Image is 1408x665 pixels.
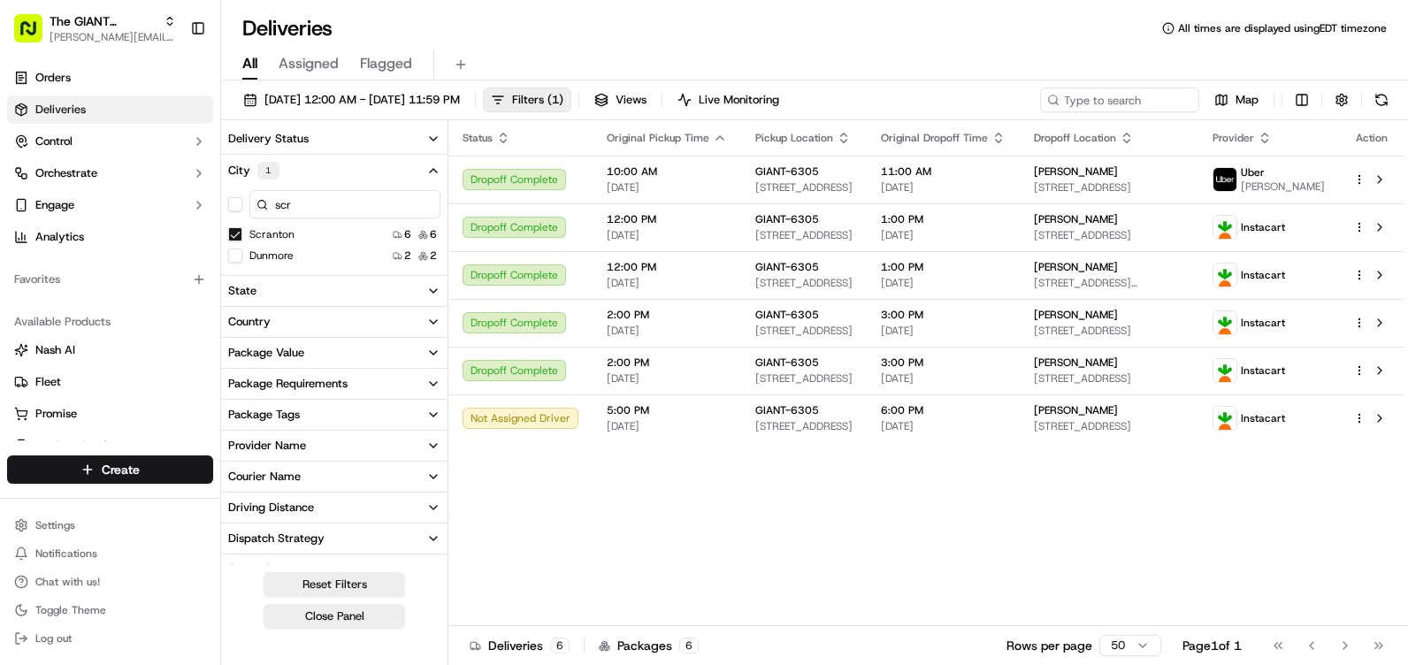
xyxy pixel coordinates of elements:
[14,438,206,454] a: Product Catalog
[46,114,318,133] input: Got a question? Start typing here...
[755,276,853,290] span: [STREET_ADDRESS]
[1213,407,1236,430] img: profile_instacart_ahold_partner.png
[607,180,727,195] span: [DATE]
[249,248,294,263] label: Dunmore
[228,531,325,547] div: Dispatch Strategy
[1241,316,1285,330] span: Instacart
[221,155,448,187] button: City1
[679,638,699,654] div: 6
[755,260,819,274] span: GIANT-6305
[14,406,206,422] a: Promise
[1241,220,1285,234] span: Instacart
[755,371,853,386] span: [STREET_ADDRESS]
[1353,131,1390,145] div: Action
[755,403,819,417] span: GIANT-6305
[1213,168,1236,191] img: profile_uber_ahold_partner.png
[60,187,224,201] div: We're available if you need us!
[360,53,412,74] span: Flagged
[881,355,1006,370] span: 3:00 PM
[1178,21,1387,35] span: All times are displayed using EDT timezone
[18,258,32,272] div: 📗
[264,92,460,108] span: [DATE] 12:00 AM - [DATE] 11:59 PM
[7,336,213,364] button: Nash AI
[1213,311,1236,334] img: profile_instacart_ahold_partner.png
[35,165,97,181] span: Orchestrate
[228,438,306,454] div: Provider Name
[35,631,72,646] span: Log out
[670,88,787,112] button: Live Monitoring
[221,524,448,554] button: Dispatch Strategy
[35,603,106,617] span: Toggle Theme
[550,638,570,654] div: 6
[881,212,1006,226] span: 1:00 PM
[881,324,1006,338] span: [DATE]
[607,276,727,290] span: [DATE]
[142,249,291,281] a: 💻API Documentation
[50,12,157,30] button: The GIANT Company
[228,562,287,577] div: Created By
[7,96,213,124] a: Deliveries
[176,300,214,313] span: Pylon
[1034,419,1184,433] span: [STREET_ADDRESS]
[7,598,213,623] button: Toggle Theme
[7,432,213,460] button: Product Catalog
[1034,228,1184,242] span: [STREET_ADDRESS]
[1006,637,1092,654] p: Rows per page
[35,575,100,589] span: Chat with us!
[7,308,213,336] div: Available Products
[881,403,1006,417] span: 6:00 PM
[881,260,1006,274] span: 1:00 PM
[1241,180,1325,194] span: [PERSON_NAME]
[430,248,437,263] span: 2
[755,324,853,338] span: [STREET_ADDRESS]
[607,260,727,274] span: 12:00 PM
[221,124,448,154] button: Delivery Status
[35,102,86,118] span: Deliveries
[7,368,213,396] button: Fleet
[7,400,213,428] button: Promise
[35,547,97,561] span: Notifications
[607,324,727,338] span: [DATE]
[755,164,819,179] span: GIANT-6305
[301,174,322,195] button: Start new chat
[7,626,213,651] button: Log out
[7,569,213,594] button: Chat with us!
[1241,165,1265,180] span: Uber
[607,212,727,226] span: 12:00 PM
[881,308,1006,322] span: 3:00 PM
[279,53,339,74] span: Assigned
[35,406,77,422] span: Promise
[607,228,727,242] span: [DATE]
[125,299,214,313] a: Powered byPylon
[242,53,257,74] span: All
[1213,216,1236,239] img: profile_instacart_ahold_partner.png
[7,159,213,187] button: Orchestrate
[102,461,140,478] span: Create
[1241,411,1285,425] span: Instacart
[755,419,853,433] span: [STREET_ADDRESS]
[7,191,213,219] button: Engage
[264,604,405,629] button: Close Panel
[264,572,405,597] button: Reset Filters
[7,455,213,484] button: Create
[881,228,1006,242] span: [DATE]
[430,227,437,241] span: 6
[755,131,833,145] span: Pickup Location
[14,374,206,390] a: Fleet
[35,438,120,454] span: Product Catalog
[221,338,448,368] button: Package Value
[242,14,333,42] h1: Deliveries
[755,228,853,242] span: [STREET_ADDRESS]
[228,314,271,330] div: Country
[483,88,571,112] button: Filters(1)
[221,276,448,306] button: State
[228,469,301,485] div: Courier Name
[221,369,448,399] button: Package Requirements
[1034,164,1118,179] span: [PERSON_NAME]
[35,229,84,245] span: Analytics
[249,190,440,218] input: City
[228,345,304,361] div: Package Value
[1034,403,1118,417] span: [PERSON_NAME]
[50,30,176,44] button: [PERSON_NAME][EMAIL_ADDRESS][DOMAIN_NAME]
[18,169,50,201] img: 1736555255976-a54dd68f-1ca7-489b-9aae-adbdc363a1c4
